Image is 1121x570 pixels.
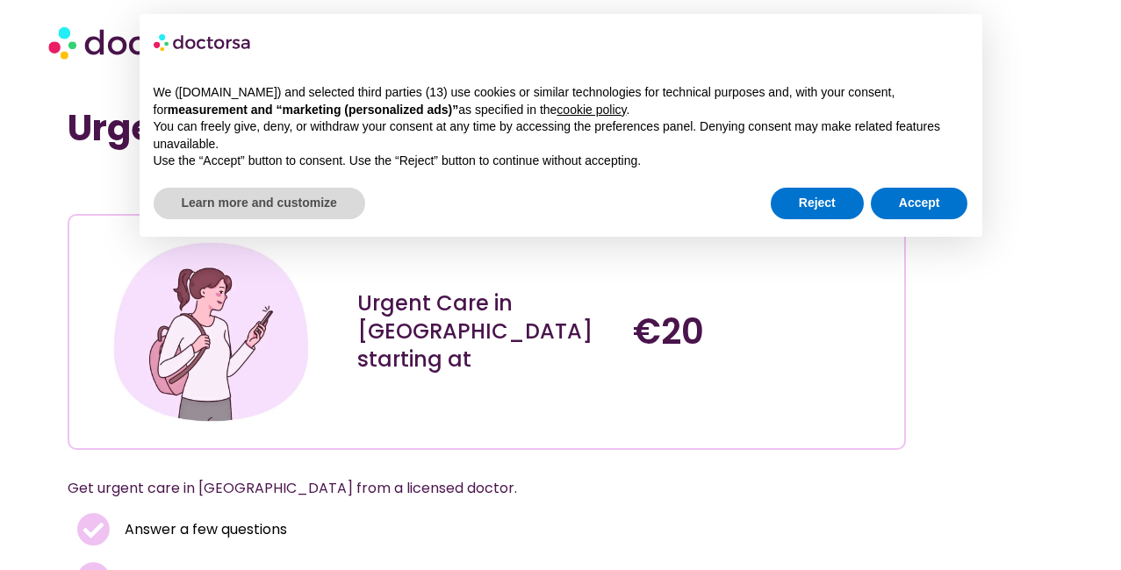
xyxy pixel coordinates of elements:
h4: €20 [633,310,891,353]
p: You can freely give, deny, or withdraw your consent at any time by accessing the preferences pane... [154,118,968,153]
p: Use the “Accept” button to consent. Use the “Reject” button to continue without accepting. [154,153,968,170]
button: Learn more and customize [154,188,365,219]
img: logo [154,28,252,56]
strong: measurement and “marketing (personalized ads)” [168,103,458,117]
img: Illustration depicting a young woman in a casual outfit, engaged with her smartphone. She has a p... [108,229,314,435]
p: Get urgent care in [GEOGRAPHIC_DATA] from a licensed doctor. [68,476,864,501]
button: Accept [871,188,968,219]
h1: Urgent Care Near Me [GEOGRAPHIC_DATA] [68,107,906,149]
button: Reject [771,188,864,219]
div: Urgent Care in [GEOGRAPHIC_DATA] starting at [357,289,615,374]
iframe: Customer reviews powered by Trustpilot [76,175,340,196]
a: cookie policy [557,103,626,117]
span: Answer a few questions [120,517,287,542]
p: We ([DOMAIN_NAME]) and selected third parties (13) use cookies or similar technologies for techni... [154,84,968,118]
